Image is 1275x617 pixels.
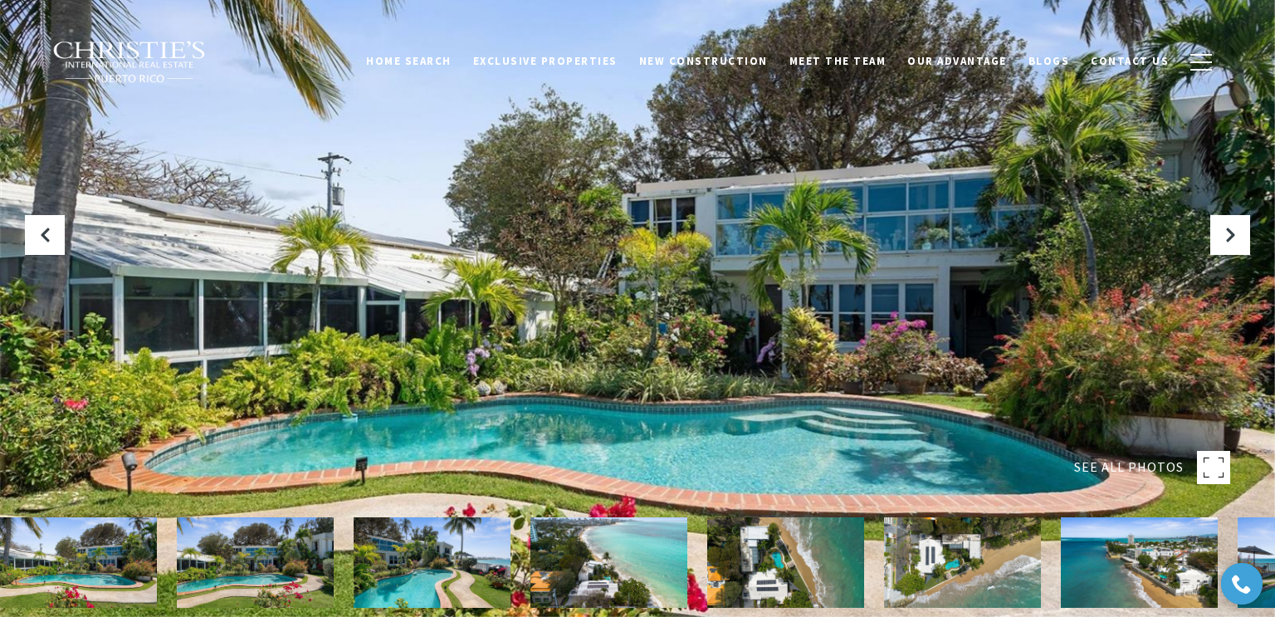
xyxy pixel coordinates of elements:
[884,517,1041,608] img: 2 ALMENDRO
[1091,54,1169,68] span: Contact Us
[1074,457,1184,478] span: SEE ALL PHOTOS
[462,46,628,77] a: Exclusive Properties
[530,517,687,608] img: 2 ALMENDRO
[1028,54,1070,68] span: Blogs
[473,54,618,68] span: Exclusive Properties
[1061,517,1218,608] img: 2 ALMENDRO
[1018,46,1081,77] a: Blogs
[177,517,334,608] img: 2 ALMENDRO
[52,41,207,84] img: Christie's International Real Estate black text logo
[707,517,864,608] img: 2 ALMENDRO
[639,54,768,68] span: New Construction
[779,46,897,77] a: Meet the Team
[896,46,1018,77] a: Our Advantage
[628,46,779,77] a: New Construction
[907,54,1007,68] span: Our Advantage
[355,46,462,77] a: Home Search
[354,517,510,608] img: 2 ALMENDRO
